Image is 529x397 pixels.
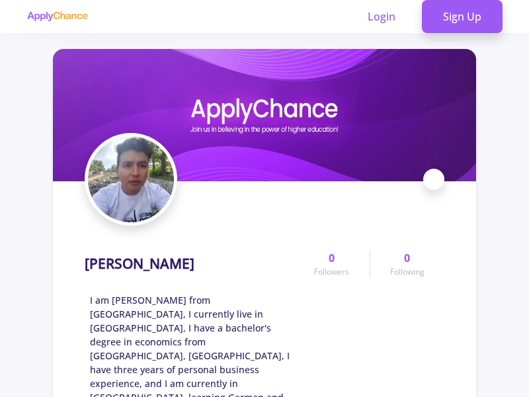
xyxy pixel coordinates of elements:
span: 0 [404,250,410,266]
a: 0Following [370,250,444,278]
img: ali baqeriavatar [88,136,174,222]
span: Following [390,266,425,278]
a: 0Followers [294,250,369,278]
span: 0 [329,250,335,266]
h1: [PERSON_NAME] [85,255,194,272]
img: applychance logo text only [26,11,88,22]
img: ali baqericover image [53,49,476,181]
span: Followers [314,266,349,278]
